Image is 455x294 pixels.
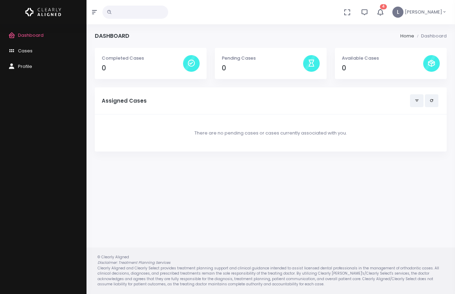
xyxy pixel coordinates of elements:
p: Completed Cases [102,55,183,62]
span: L [392,7,403,18]
span: Cases [18,47,33,54]
span: 4 [380,4,387,9]
h5: Assigned Cases [102,98,410,104]
li: Home [400,33,414,40]
li: Dashboard [414,33,447,40]
p: Available Cases [342,55,423,62]
img: Logo Horizontal [25,5,61,19]
h4: 0 [342,64,423,72]
em: Disclaimer: Treatment Planning Services [98,260,170,265]
h4: 0 [102,64,183,72]
div: © Clearly Aligned Clearly Aligned and Clearly Select provides treatment planning support and clin... [91,254,451,287]
span: Profile [18,63,32,70]
div: There are no pending cases or cases currently associated with you. [102,121,440,145]
h4: 0 [222,64,303,72]
h4: Dashboard [95,33,129,39]
span: [PERSON_NAME] [405,9,442,16]
span: Dashboard [18,32,44,38]
p: Pending Cases [222,55,303,62]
